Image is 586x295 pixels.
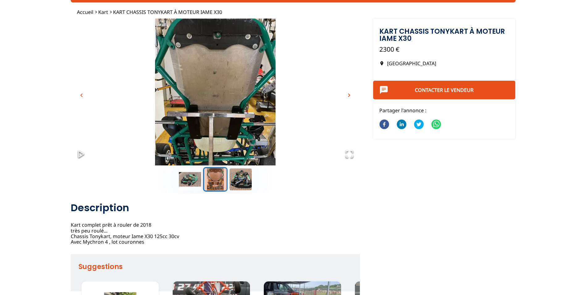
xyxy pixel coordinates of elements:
[203,167,228,192] button: Go to Slide 2
[178,167,202,192] button: Go to Slide 1
[379,60,509,67] p: [GEOGRAPHIC_DATA]
[98,9,108,15] a: Kart
[77,9,93,15] a: Accueil
[379,28,509,42] h1: KART CHASSIS TONYKART à MOTEUR IAME X30
[379,45,509,54] p: 2300 €
[344,91,354,100] button: chevron_right
[397,116,407,134] button: linkedin
[339,143,360,165] button: Open Fullscreen
[71,19,360,165] div: Go to Slide 2
[71,167,360,192] div: Thumbnail Navigation
[71,202,360,245] div: Kart complet prêt à rouler de 2018 très peu roulé... Chassis Tonykart, moteur Iame X30 125cc 30cv...
[379,116,389,134] button: facebook
[113,9,222,15] a: KART CHASSIS TONYKART à MOTEUR IAME X30
[228,167,253,192] button: Go to Slide 3
[345,92,353,99] span: chevron_right
[431,116,441,134] button: whatsapp
[78,92,85,99] span: chevron_left
[379,107,509,114] p: Partager l'annonce :
[71,19,360,179] img: image
[77,91,86,100] button: chevron_left
[71,202,360,214] h2: Description
[414,116,424,134] button: twitter
[373,81,516,99] button: Contacter le vendeur
[415,87,474,93] a: Contacter le vendeur
[78,260,360,273] h2: Suggestions
[71,143,92,165] button: Play or Pause Slideshow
